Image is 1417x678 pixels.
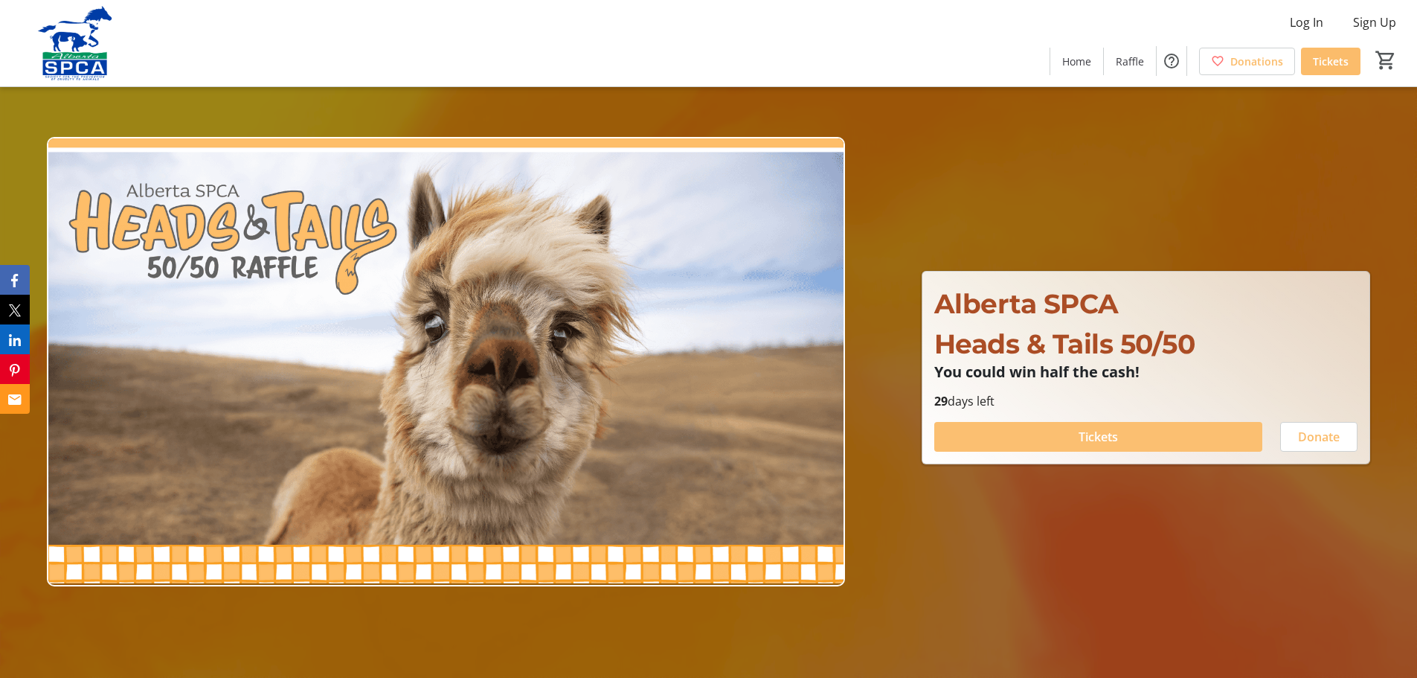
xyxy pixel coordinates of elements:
p: You could win half the cash! [934,364,1357,380]
button: Log In [1278,10,1335,34]
span: 29 [934,393,948,409]
img: Campaign CTA Media Photo [47,137,845,586]
span: Log In [1290,13,1323,31]
button: Tickets [934,422,1262,452]
span: Donate [1298,428,1340,446]
span: Tickets [1079,428,1118,446]
a: Donations [1199,48,1295,75]
span: Heads & Tails 50/50 [934,327,1195,360]
button: Donate [1280,422,1357,452]
span: Raffle [1116,54,1144,69]
a: Raffle [1104,48,1156,75]
a: Tickets [1301,48,1360,75]
button: Help [1157,46,1186,76]
span: Tickets [1313,54,1349,69]
button: Sign Up [1341,10,1408,34]
span: Sign Up [1353,13,1396,31]
p: days left [934,392,1357,410]
span: Home [1062,54,1091,69]
button: Cart [1372,47,1399,74]
img: Alberta SPCA's Logo [9,6,141,80]
span: Alberta SPCA [934,287,1119,320]
span: Donations [1230,54,1283,69]
a: Home [1050,48,1103,75]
